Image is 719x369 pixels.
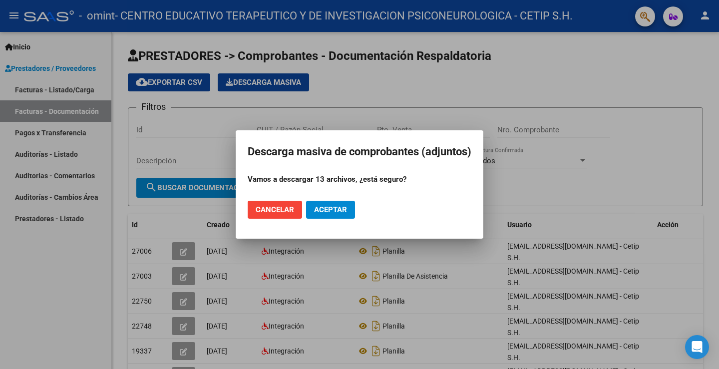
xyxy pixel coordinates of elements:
span: Cancelar [256,205,294,214]
p: Vamos a descargar 13 archivos, ¿está seguro? [248,174,471,185]
button: Cancelar [248,201,302,219]
button: Aceptar [306,201,355,219]
h2: Descarga masiva de comprobantes (adjuntos) [248,142,471,161]
span: Aceptar [314,205,347,214]
div: Open Intercom Messenger [685,335,709,359]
